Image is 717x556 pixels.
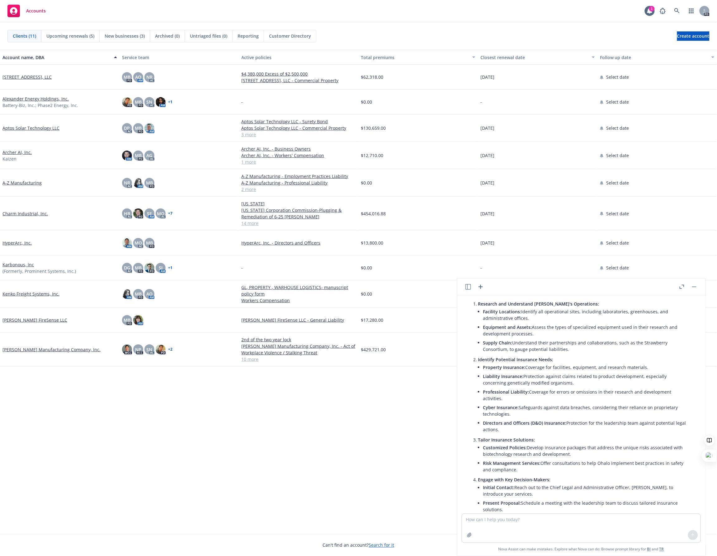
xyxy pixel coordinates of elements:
[483,404,519,410] span: Cyber Insurance:
[2,268,76,274] span: (Formerly, Prominent Systems, Inc.)
[480,152,494,159] span: [DATE]
[361,210,386,217] span: $454,016.88
[2,210,48,217] a: Charm Industrial, Inc.
[135,264,142,271] span: MB
[242,146,356,152] a: Archer AI, Inc. - Business Owners
[323,542,394,549] span: Can't find an account?
[2,346,101,353] a: [PERSON_NAME] Manufacturing Company, Inc.
[2,240,32,246] a: HyperArc, Inc.
[159,264,163,271] span: SJ
[361,264,372,271] span: $0.00
[361,74,383,80] span: $62,318.00
[156,344,166,354] img: photo
[483,484,689,498] p: Reach out to the Chief Legal and Administrative Officer, [PERSON_NAME], to introduce your services.
[146,74,153,80] span: NR
[135,346,141,353] span: NP
[2,149,32,156] a: Archer AI, Inc.
[483,373,524,379] span: Liability Insurance:
[242,343,356,356] a: [PERSON_NAME] Manufacturing Company, Inc. - Act of Workplace Violence / Stalking Threat
[26,8,46,13] span: Accounts
[120,50,239,65] button: Service team
[242,71,356,77] a: $4,380,000 Excess of $2,500,000
[361,346,386,353] span: $429,721.00
[2,54,110,61] div: Account name, DBA
[361,240,383,246] span: $13,800.00
[146,180,153,186] span: MB
[133,208,143,218] img: photo
[242,200,356,207] a: [US_STATE]
[124,264,130,271] span: DG
[242,125,356,131] a: Aptos Solar Technology LLC - Commercial Property
[242,220,356,227] a: 14 more
[606,152,629,159] span: Select date
[483,324,532,330] span: Equipment and Assets:
[46,33,94,39] span: Upcoming renewals (5)
[480,210,494,217] span: [DATE]
[242,54,356,61] div: Active policies
[483,364,526,370] span: Property Insurance:
[146,346,152,353] span: SN
[606,99,629,105] span: Select date
[606,240,629,246] span: Select date
[649,6,655,12] div: 1
[647,547,651,552] a: BI
[133,315,143,325] img: photo
[239,50,359,65] button: Active policies
[480,264,482,271] span: -
[480,240,494,246] span: [DATE]
[242,186,356,193] a: 2 more
[122,151,132,161] img: photo
[242,180,356,186] a: A-Z Manufacturing - Professional Liability
[147,210,152,217] span: SE
[242,336,356,343] a: 2nd of the two year lock
[168,100,172,104] a: + 1
[483,340,512,346] span: Supply Chain:
[144,263,154,273] img: photo
[600,54,708,61] div: Follow up date
[671,5,683,17] a: Search
[144,123,154,133] img: photo
[242,173,356,180] a: A-Z Manufacturing - Employment Practices Liability
[242,131,356,138] a: 3 more
[2,96,69,102] a: Alexander Energy Holdings, Inc.
[242,159,356,165] a: 1 more
[242,264,243,271] span: -
[606,180,629,186] span: Select date
[242,152,356,159] a: Archer AI, Inc. - Workers' Compensation
[133,178,143,188] img: photo
[135,291,142,297] span: MB
[369,542,394,548] a: Search for it
[135,99,142,105] span: MB
[483,389,529,395] span: Professional Liability:
[124,180,130,186] span: NR
[361,317,383,323] span: $17,280.00
[480,99,482,105] span: -
[168,266,172,270] a: + 1
[122,97,132,107] img: photo
[677,31,710,41] a: Create account
[2,291,59,297] a: Kenko Freight Systems, Inc.
[168,212,172,215] a: + 7
[122,54,237,61] div: Service team
[480,125,494,131] span: [DATE]
[242,297,356,304] a: Workers Compensation
[361,291,372,297] span: $0.00
[135,74,141,80] span: AO
[483,389,689,402] p: Coverage for errors or omissions in their research and development activities.
[146,152,152,159] span: AG
[2,125,59,131] a: Aptos Solar Technology LLC
[480,180,494,186] span: [DATE]
[122,289,132,299] img: photo
[124,317,130,323] span: MB
[269,33,311,39] span: Customer Directory
[156,97,166,107] img: photo
[606,264,629,271] span: Select date
[105,33,145,39] span: New businesses (3)
[135,125,142,131] span: MB
[135,152,142,159] span: MB
[478,357,554,362] span: Identify Potential Insurance Needs:
[242,99,243,105] span: -
[242,207,356,220] a: [US_STATE] Corporation Commission-Plugging & Remediation of 6-25 [PERSON_NAME]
